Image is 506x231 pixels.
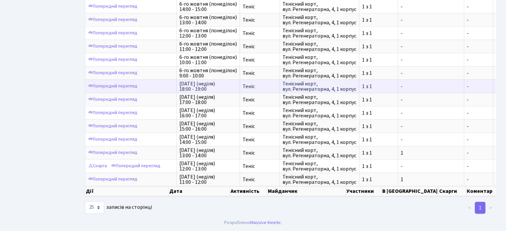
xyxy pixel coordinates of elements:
span: 1 [401,177,461,182]
th: Коментар [466,186,500,196]
span: [DATE] (неділя) 14:00 - 15:00 [179,134,237,145]
span: Тенісний корт, вул. Регенераторна, 4, 1 корпус [282,81,356,92]
span: - [401,57,461,62]
span: 6-го жовтня (понеділок) 9:00 - 10:00 [179,68,237,78]
span: - [496,43,498,50]
a: Попередній перегляд [86,94,139,105]
span: Тенісний корт, вул. Регенераторна, 4, 1 корпус [282,28,356,39]
th: В [GEOGRAPHIC_DATA] [382,186,438,196]
span: - [496,96,498,103]
span: - [496,83,498,90]
span: Тенісний корт, вул. Регенераторна, 4, 1 корпус [282,94,356,105]
a: Попередній перегляд [86,174,139,184]
span: - [496,123,498,130]
span: - [467,164,490,169]
span: - [401,137,461,142]
span: 1 з 1 [362,97,395,102]
th: Активність [230,186,267,196]
span: [DATE] (неділя) 11:00 - 12:00 [179,174,237,185]
span: - [496,163,498,170]
span: Теніс [243,70,277,76]
span: - [401,4,461,9]
span: Тенісний корт, вул. Регенераторна, 4, 1 корпус [282,134,356,145]
span: Теніс [243,44,277,49]
span: - [467,70,490,76]
a: Попередній перегляд [86,108,139,118]
span: 1 з 1 [362,57,395,62]
span: 1 з 1 [362,110,395,116]
a: Massive Kinetic [250,219,281,226]
a: Попередній перегляд [86,1,139,12]
th: Дії [85,186,169,196]
div: Розроблено . [224,219,282,226]
span: Тенісний корт, вул. Регенераторна, 4, 1 корпус [282,41,356,52]
span: Тенісний корт, вул. Регенераторна, 4, 1 корпус [282,161,356,172]
span: 1 з 1 [362,137,395,142]
span: - [401,70,461,76]
a: Попередній перегляд [86,28,139,38]
span: 1 з 1 [362,164,395,169]
span: - [496,16,498,24]
span: Теніс [243,110,277,116]
span: 1 з 1 [362,17,395,23]
span: - [467,84,490,89]
span: - [401,164,461,169]
span: Теніс [243,164,277,169]
span: 1 з 1 [362,84,395,89]
span: - [401,17,461,23]
span: Тенісний корт, вул. Регенераторна, 4, 1 корпус [282,68,356,78]
span: - [401,97,461,102]
span: [DATE] (неділя) 13:00 - 14:00 [179,148,237,158]
span: 6-го жовтня (понеділок) 12:00 - 13:00 [179,28,237,39]
a: Попередній перегляд [86,41,139,52]
span: Тенісний корт, вул. Регенераторна, 4, 1 корпус [282,174,356,185]
span: 1 з 1 [362,70,395,76]
th: Дата [169,186,230,196]
span: - [496,149,498,157]
span: - [467,57,490,62]
label: записів на сторінці [85,201,152,214]
span: - [496,69,498,77]
span: - [496,136,498,143]
a: Попередній перегляд [86,121,139,131]
span: - [496,56,498,63]
span: Теніс [243,137,277,142]
span: 6-го жовтня (понеділок) 13:00 - 14:00 [179,15,237,25]
span: 6-го жовтня (понеділок) 11:00 - 12:00 [179,41,237,52]
span: Теніс [243,4,277,9]
span: Тенісний корт, вул. Регенераторна, 4, 1 корпус [282,121,356,132]
span: 1 з 1 [362,124,395,129]
span: - [401,124,461,129]
span: Тенісний корт, вул. Регенераторна, 4, 1 корпус [282,148,356,158]
span: [DATE] (неділя) 18:00 - 19:00 [179,81,237,92]
span: [DATE] (неділя) 12:00 - 13:00 [179,161,237,172]
span: [DATE] (неділя) 16:00 - 17:00 [179,108,237,118]
a: Попередній перегляд [86,55,139,65]
span: - [467,44,490,49]
a: Скарга [86,161,108,171]
span: Теніс [243,17,277,23]
a: Попередній перегляд [86,134,139,145]
span: Теніс [243,177,277,182]
span: [DATE] (неділя) 15:00 - 16:00 [179,121,237,132]
span: Тенісний корт, вул. Регенераторна, 4, 1 корпус [282,108,356,118]
span: 1 [401,150,461,156]
span: Теніс [243,150,277,156]
span: Теніс [243,84,277,89]
span: 1 з 1 [362,4,395,9]
span: Теніс [243,124,277,129]
span: - [401,110,461,116]
span: - [401,84,461,89]
a: Попередній перегляд [86,81,139,91]
span: - [496,109,498,117]
span: - [467,177,490,182]
span: Теніс [243,57,277,62]
span: 6-го жовтня (понеділок) 14:00 - 15:00 [179,1,237,12]
select: записів на сторінці [85,201,104,214]
span: - [467,124,490,129]
span: Тенісний корт, вул. Регенераторна, 4, 1 корпус [282,15,356,25]
span: - [401,31,461,36]
span: - [496,30,498,37]
a: Попередній перегляд [109,161,162,171]
span: Тенісний корт, вул. Регенераторна, 4, 1 корпус [282,1,356,12]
